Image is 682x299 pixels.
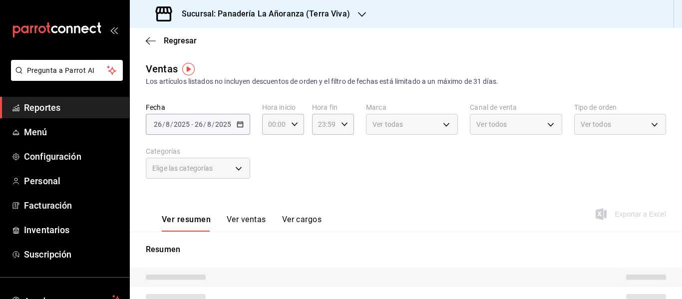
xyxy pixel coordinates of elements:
[227,215,266,232] button: Ver ventas
[215,120,232,128] input: ----
[24,223,121,237] span: Inventarios
[11,60,123,81] button: Pregunta a Parrot AI
[24,174,121,188] span: Personal
[207,120,212,128] input: --
[7,72,123,83] a: Pregunta a Parrot AI
[366,104,458,111] label: Marca
[164,36,197,45] span: Regresar
[24,150,121,163] span: Configuración
[24,101,121,114] span: Reportes
[173,120,190,128] input: ----
[165,120,170,128] input: --
[110,26,118,34] button: open_drawer_menu
[191,120,193,128] span: -
[470,104,562,111] label: Canal de venta
[476,119,507,129] span: Ver todos
[146,244,666,256] p: Resumen
[162,215,211,232] button: Ver resumen
[146,148,250,155] label: Categorías
[162,215,322,232] div: navigation tabs
[372,119,403,129] span: Ver todas
[262,104,304,111] label: Hora inicio
[27,65,107,76] span: Pregunta a Parrot AI
[146,61,178,76] div: Ventas
[574,104,666,111] label: Tipo de orden
[174,8,350,20] h3: Sucursal: Panadería La Añoranza (Terra Viva)
[146,104,250,111] label: Fecha
[170,120,173,128] span: /
[146,76,666,87] div: Los artículos listados no incluyen descuentos de orden y el filtro de fechas está limitado a un m...
[146,36,197,45] button: Regresar
[581,119,611,129] span: Ver todos
[182,63,195,75] img: Tooltip marker
[212,120,215,128] span: /
[162,120,165,128] span: /
[312,104,354,111] label: Hora fin
[152,163,213,173] span: Elige las categorías
[194,120,203,128] input: --
[24,199,121,212] span: Facturación
[282,215,322,232] button: Ver cargos
[24,125,121,139] span: Menú
[203,120,206,128] span: /
[24,248,121,261] span: Suscripción
[153,120,162,128] input: --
